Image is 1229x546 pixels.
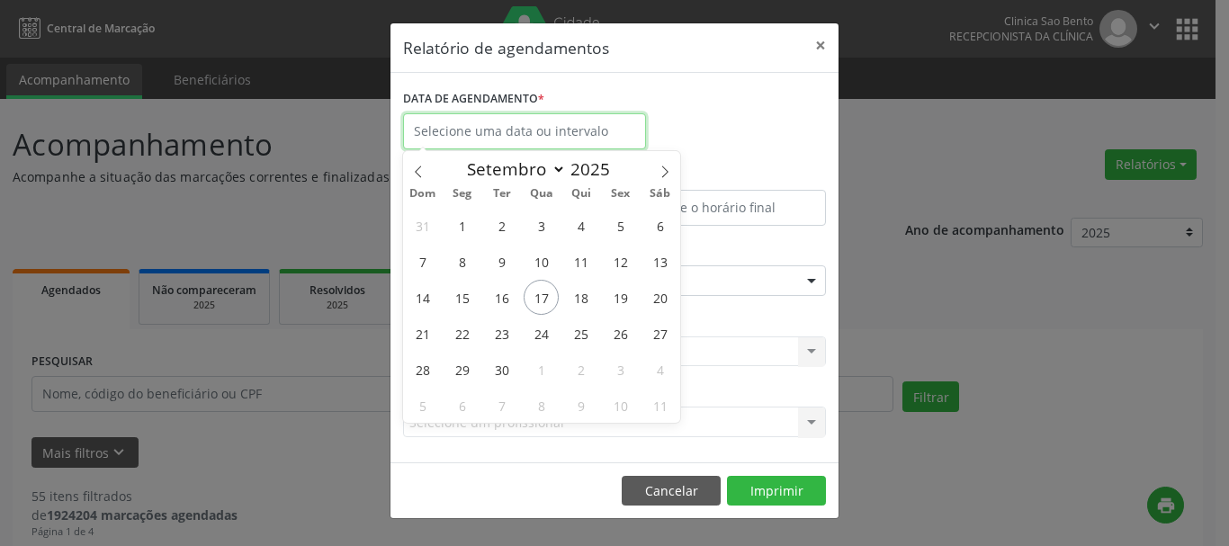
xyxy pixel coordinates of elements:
span: Setembro 22, 2025 [444,316,480,351]
span: Setembro 28, 2025 [405,352,440,387]
span: Setembro 6, 2025 [642,208,677,243]
span: Setembro 23, 2025 [484,316,519,351]
span: Outubro 5, 2025 [405,388,440,423]
span: Setembro 21, 2025 [405,316,440,351]
button: Imprimir [727,476,826,506]
span: Setembro 3, 2025 [524,208,559,243]
span: Outubro 1, 2025 [524,352,559,387]
input: Selecione uma data ou intervalo [403,113,646,149]
span: Setembro 5, 2025 [603,208,638,243]
button: Close [803,23,839,67]
span: Sáb [641,188,680,200]
input: Selecione o horário final [619,190,826,226]
span: Outubro 2, 2025 [563,352,598,387]
span: Setembro 1, 2025 [444,208,480,243]
span: Setembro 27, 2025 [642,316,677,351]
span: Setembro 7, 2025 [405,244,440,279]
span: Outubro 8, 2025 [524,388,559,423]
span: Setembro 15, 2025 [444,280,480,315]
span: Setembro 26, 2025 [603,316,638,351]
span: Qui [561,188,601,200]
span: Setembro 14, 2025 [405,280,440,315]
span: Setembro 17, 2025 [524,280,559,315]
input: Year [566,157,625,181]
span: Outubro 6, 2025 [444,388,480,423]
span: Outubro 3, 2025 [603,352,638,387]
span: Setembro 9, 2025 [484,244,519,279]
span: Outubro 4, 2025 [642,352,677,387]
span: Setembro 25, 2025 [563,316,598,351]
span: Setembro 29, 2025 [444,352,480,387]
span: Setembro 10, 2025 [524,244,559,279]
span: Outubro 10, 2025 [603,388,638,423]
select: Month [458,157,566,182]
span: Outubro 9, 2025 [563,388,598,423]
span: Setembro 18, 2025 [563,280,598,315]
span: Qua [522,188,561,200]
span: Agosto 31, 2025 [405,208,440,243]
span: Setembro 13, 2025 [642,244,677,279]
span: Outubro 7, 2025 [484,388,519,423]
span: Setembro 11, 2025 [563,244,598,279]
label: DATA DE AGENDAMENTO [403,85,544,113]
span: Setembro 8, 2025 [444,244,480,279]
h5: Relatório de agendamentos [403,36,609,59]
span: Setembro 19, 2025 [603,280,638,315]
label: ATÉ [619,162,826,190]
span: Outubro 11, 2025 [642,388,677,423]
span: Setembro 24, 2025 [524,316,559,351]
span: Seg [443,188,482,200]
span: Setembro 12, 2025 [603,244,638,279]
span: Ter [482,188,522,200]
span: Sex [601,188,641,200]
span: Setembro 16, 2025 [484,280,519,315]
span: Dom [403,188,443,200]
span: Setembro 4, 2025 [563,208,598,243]
span: Setembro 20, 2025 [642,280,677,315]
span: Setembro 2, 2025 [484,208,519,243]
button: Cancelar [622,476,721,506]
span: Setembro 30, 2025 [484,352,519,387]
